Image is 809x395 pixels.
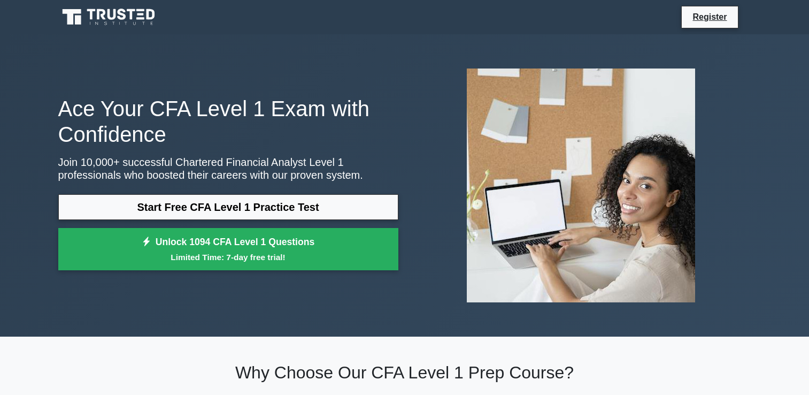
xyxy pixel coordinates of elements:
a: Unlock 1094 CFA Level 1 QuestionsLimited Time: 7-day free trial! [58,228,398,271]
h2: Why Choose Our CFA Level 1 Prep Course? [58,362,751,383]
a: Register [686,10,733,24]
small: Limited Time: 7-day free trial! [72,251,385,263]
a: Start Free CFA Level 1 Practice Test [58,194,398,220]
h1: Ace Your CFA Level 1 Exam with Confidence [58,96,398,147]
p: Join 10,000+ successful Chartered Financial Analyst Level 1 professionals who boosted their caree... [58,156,398,181]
